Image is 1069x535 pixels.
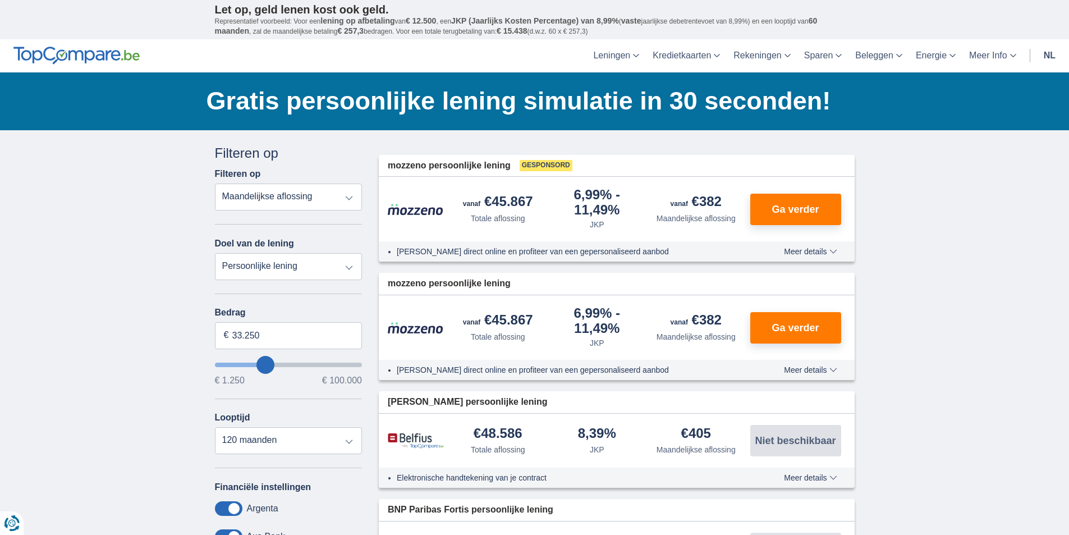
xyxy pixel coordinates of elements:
span: € 15.438 [497,26,527,35]
span: € 1.250 [215,376,245,385]
p: Let op, geld lenen kost ook geld. [215,3,855,16]
span: € 100.000 [322,376,362,385]
button: Ga verder [750,312,841,344]
div: Totale aflossing [471,213,525,224]
a: Kredietkaarten [646,39,727,72]
label: Filteren op [215,169,261,179]
a: Rekeningen [727,39,797,72]
div: JKP [590,219,604,230]
span: lening op afbetaling [320,16,394,25]
label: Bedrag [215,308,363,318]
div: €382 [671,313,722,329]
span: BNP Paribas Fortis persoonlijke lening [388,504,553,516]
span: Niet beschikbaar [755,436,836,446]
a: nl [1037,39,1062,72]
span: Meer details [784,474,837,482]
div: 6,99% [552,307,643,335]
span: Gesponsord [520,160,572,171]
div: Maandelijkse aflossing [657,213,736,224]
span: € 257,3 [337,26,364,35]
div: €45.867 [463,313,533,329]
button: Ga verder [750,194,841,225]
span: vaste [621,16,641,25]
button: Niet beschikbaar [750,425,841,456]
div: Filteren op [215,144,363,163]
a: Leningen [586,39,646,72]
img: product.pl.alt Belfius [388,433,444,449]
li: [PERSON_NAME] direct online en profiteer van een gepersonaliseerd aanbod [397,364,743,376]
div: 6,99% [552,188,643,217]
div: €45.867 [463,195,533,211]
label: Financiële instellingen [215,482,311,492]
span: [PERSON_NAME] persoonlijke lening [388,396,547,409]
label: Doel van de lening [215,239,294,249]
span: 60 maanden [215,16,818,35]
a: Energie [909,39,962,72]
div: Totale aflossing [471,331,525,342]
button: Meer details [776,365,845,374]
img: TopCompare [13,47,140,65]
li: [PERSON_NAME] direct online en profiteer van een gepersonaliseerd aanbod [397,246,743,257]
a: Meer Info [962,39,1023,72]
button: Meer details [776,247,845,256]
div: €382 [671,195,722,211]
div: 8,39% [578,427,616,442]
span: Ga verder [772,204,819,214]
img: product.pl.alt Mozzeno [388,203,444,216]
span: mozzeno persoonlijke lening [388,277,511,290]
div: Maandelijkse aflossing [657,331,736,342]
label: Looptijd [215,413,250,423]
div: €48.586 [474,427,522,442]
span: Meer details [784,366,837,374]
div: JKP [590,337,604,349]
a: Beleggen [848,39,909,72]
span: mozzeno persoonlijke lening [388,159,511,172]
label: Argenta [247,504,278,514]
span: € [224,329,229,342]
span: Ga verder [772,323,819,333]
span: JKP (Jaarlijks Kosten Percentage) van 8,99% [451,16,619,25]
div: Maandelijkse aflossing [657,444,736,455]
p: Representatief voorbeeld: Voor een van , een ( jaarlijkse debetrentevoet van 8,99%) en een loopti... [215,16,855,36]
div: Totale aflossing [471,444,525,455]
input: wantToBorrow [215,363,363,367]
li: Elektronische handtekening van je contract [397,472,743,483]
img: product.pl.alt Mozzeno [388,322,444,334]
span: Meer details [784,248,837,255]
h1: Gratis persoonlijke lening simulatie in 30 seconden! [207,84,855,118]
button: Meer details [776,473,845,482]
a: Sparen [797,39,849,72]
div: €405 [681,427,711,442]
span: € 12.500 [406,16,437,25]
div: JKP [590,444,604,455]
